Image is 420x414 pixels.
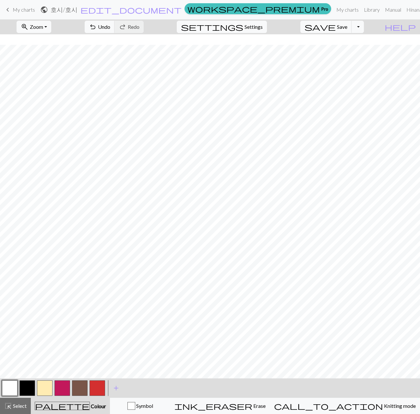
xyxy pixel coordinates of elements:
span: Save [337,24,347,30]
span: keyboard_arrow_left [4,5,12,14]
span: My charts [13,6,35,13]
button: Save [300,21,352,33]
button: Zoom [17,21,51,33]
span: add [112,384,120,393]
span: highlight_alt [4,401,12,410]
a: Library [361,3,382,16]
span: Knitting mode [383,403,416,409]
span: workspace_premium [187,4,320,13]
span: Zoom [30,24,43,30]
button: Undo [85,21,115,33]
span: Select [12,403,27,409]
span: settings [181,22,243,31]
button: Colour [31,398,110,414]
a: Manual [382,3,404,16]
span: Symbol [135,403,153,409]
span: palette [35,401,90,410]
button: Knitting mode [270,398,420,414]
span: public [40,5,48,14]
i: Settings [181,23,243,31]
span: save [305,22,336,31]
span: Colour [90,403,106,409]
span: zoom_in [21,22,29,31]
button: Erase [170,398,270,414]
button: SettingsSettings [177,21,267,33]
span: edit_document [80,5,182,14]
a: My charts [334,3,361,16]
span: call_to_action [274,401,383,410]
span: Settings [245,23,263,31]
a: Pro [185,3,331,14]
span: help [385,22,416,31]
a: My charts [4,4,35,15]
span: Erase [252,403,266,409]
span: undo [89,22,97,31]
span: Undo [98,24,110,30]
h2: 호시 / 호시 [51,6,78,13]
span: ink_eraser [174,401,252,410]
button: Symbol [110,398,170,414]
